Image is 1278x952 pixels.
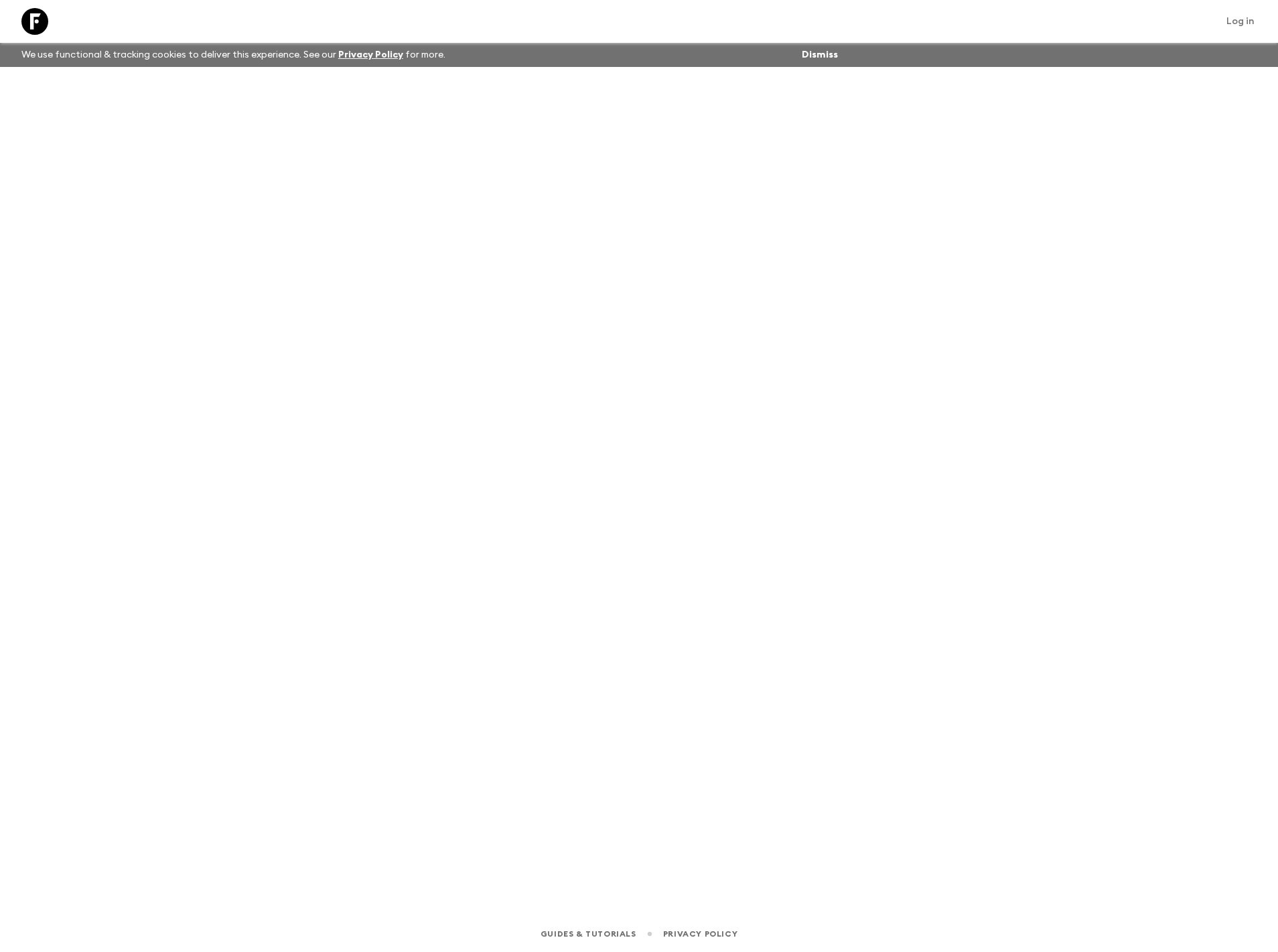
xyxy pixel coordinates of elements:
a: Privacy Policy [338,50,403,60]
button: Dismiss [798,46,841,64]
a: Log in [1219,12,1262,31]
a: Guides & Tutorials [541,927,636,941]
a: Privacy Policy [663,927,737,941]
p: We use functional & tracking cookies to deliver this experience. See our for more. [16,43,451,67]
